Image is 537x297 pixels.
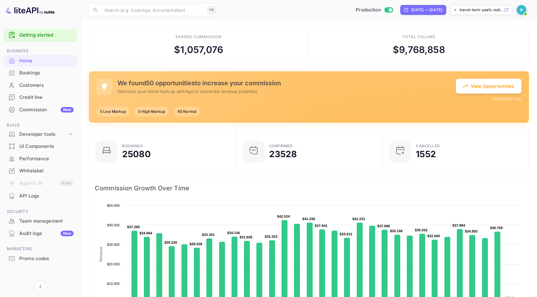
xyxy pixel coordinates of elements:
div: UI Components [4,140,77,153]
button: Dismiss for now [493,96,521,102]
text: $32.660 [427,234,440,238]
text: $30.000 [107,243,120,246]
div: Home [19,57,74,64]
div: Bookings [122,144,143,148]
div: CANCELLED [416,144,440,148]
div: Team management [19,218,74,225]
p: Optimize your hotel markup settings to maximize revenue potential [117,88,456,95]
span: Production [356,7,381,14]
div: ⌘K [207,6,216,14]
text: $42.524 [277,215,290,218]
div: Earned commission [176,34,222,40]
span: 45 Normal [174,109,200,114]
span: Build [4,122,77,129]
text: $37.696 [377,224,390,228]
div: Whitelabel [19,167,74,175]
div: Developer tools [4,129,77,140]
a: Credit line [4,91,77,103]
div: Customers [4,79,77,91]
span: Commission Growth Over Time [95,183,523,193]
text: $34.064 [140,231,153,235]
span: 5 Low Markup [96,109,130,114]
div: Performance [19,155,74,162]
a: Bookings [4,67,77,78]
img: LiteAPI logo [5,5,55,15]
a: Getting started [19,32,74,39]
p: travel-tech-yas1c.nuit... [460,7,503,13]
a: Whitelabel [4,165,77,176]
a: Team management [4,215,77,227]
div: Bookings [19,69,74,77]
div: Customers [19,82,74,89]
a: Customers [4,79,77,91]
div: Home [4,55,77,67]
a: Audit logsNew [4,228,77,239]
text: $35.552 [415,228,428,232]
text: Revenue [99,246,103,262]
text: $40.000 [107,223,120,227]
text: $34.893 [465,229,478,233]
a: Performance [4,153,77,164]
div: $ 9,768,858 [393,43,445,57]
text: $36.759 [490,226,503,230]
div: $ 1,057,076 [174,43,223,57]
text: $31.928 [240,235,252,239]
div: Total volume [402,34,436,40]
text: $41.231 [352,217,365,221]
div: Audit logs [19,230,74,237]
text: $33.612 [340,232,352,236]
div: Promo codes [19,255,74,262]
button: Collapse navigation [35,281,46,292]
text: $35.106 [390,229,403,233]
img: Revolut [516,5,526,15]
div: Audit logsNew [4,228,77,240]
div: Getting started [4,29,77,42]
div: 1552 [416,150,436,158]
text: $33.301 [202,233,215,237]
div: Credit line [19,94,74,101]
span: 0 High Markup [135,109,169,114]
a: Promo codes [4,253,77,264]
text: $29.230 [164,241,177,244]
text: $41.338 [302,217,315,221]
div: New [61,107,74,113]
text: $37.841 [315,224,328,228]
div: 23528 [269,150,297,158]
span: Marketing [4,246,77,252]
div: [DATE] — [DATE] [411,7,442,13]
span: Security [4,208,77,215]
text: $10.000 [107,282,120,286]
text: $50.000 [107,204,120,207]
text: $34.136 [227,231,240,235]
button: View Opportunities [456,79,521,94]
text: $37.260 [127,225,140,229]
div: Confirmed [269,144,293,148]
text: $32.253 [265,235,278,238]
input: Search (e.g. bookings, documentation) [101,4,204,16]
h5: We found 50 opportunities to increase your commission [117,79,456,87]
div: New [61,231,74,236]
div: Team management [4,215,77,227]
div: Developer tools [19,131,67,138]
text: $20.000 [107,262,120,266]
div: API Logs [19,193,74,200]
div: Switch to Sandbox mode [353,7,395,14]
a: API Logs [4,190,77,202]
div: Credit line [4,91,77,104]
div: Commission [19,106,74,113]
span: Business [4,48,77,55]
a: CommissionNew [4,104,77,115]
text: $37.994 [452,224,466,227]
a: UI Components [4,140,77,152]
div: 25080 [122,150,151,158]
a: Home [4,55,77,66]
div: UI Components [19,143,74,150]
text: $28.528 [190,242,202,246]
